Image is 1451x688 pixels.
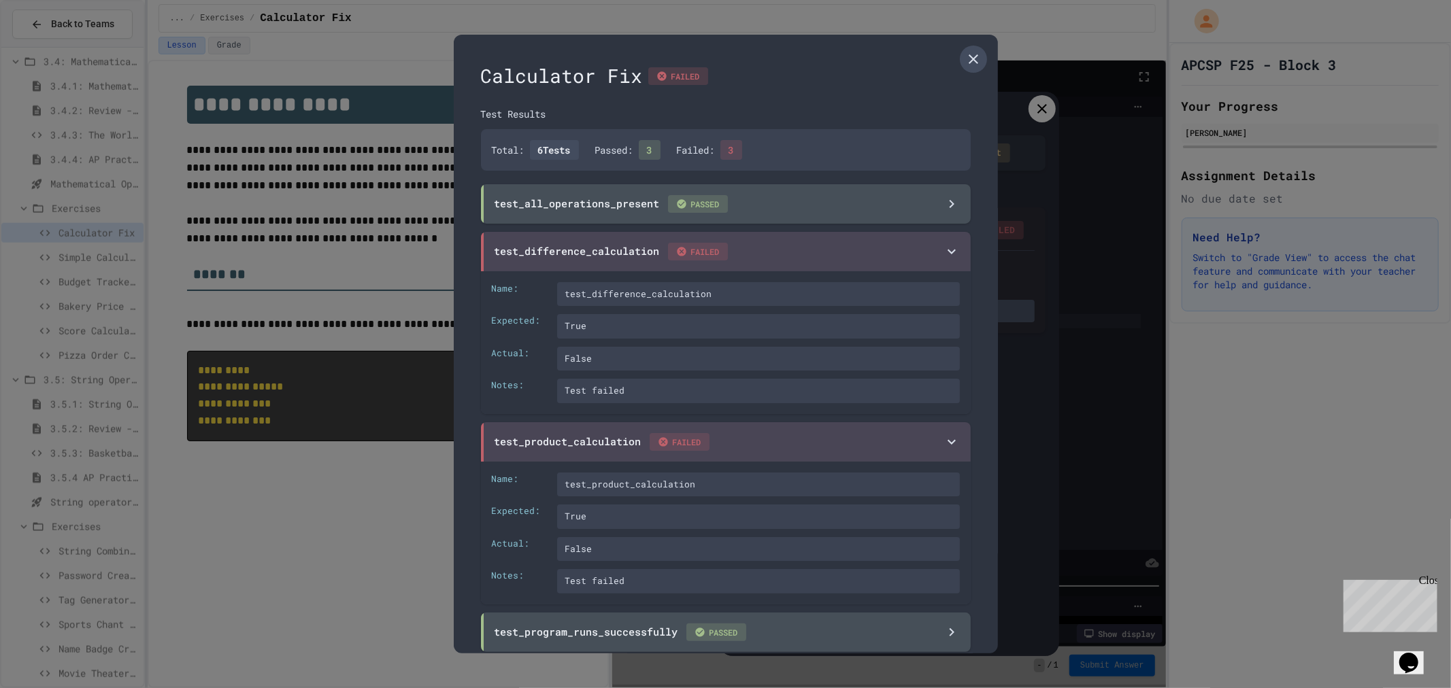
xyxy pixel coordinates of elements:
[492,472,546,497] div: Name:
[677,140,742,160] div: Failed:
[650,433,710,451] span: FAILED
[530,140,579,160] span: 6 Tests
[492,504,546,529] div: Expected:
[557,472,960,497] div: test_product_calculation
[492,347,546,371] div: Actual:
[668,195,728,213] span: PASSED
[557,504,960,529] div: True
[557,379,960,403] div: Test failed
[648,67,708,85] div: FAILED
[492,140,579,160] div: Total:
[481,107,971,121] div: Test Results
[686,623,746,641] span: PASSED
[1338,574,1437,632] iframe: chat widget
[639,140,661,160] span: 3
[495,195,728,213] div: test_all_operations_present
[492,282,546,307] div: Name:
[557,569,960,594] div: Test failed
[557,347,960,371] div: False
[668,243,728,260] span: FAILED
[492,569,546,594] div: Notes:
[481,62,971,90] div: Calculator Fix
[492,537,546,562] div: Actual:
[495,243,728,260] div: test_difference_calculation
[720,140,742,160] span: 3
[492,379,546,403] div: Notes:
[557,537,960,562] div: False
[495,623,746,641] div: test_program_runs_successfully
[595,140,661,160] div: Passed:
[495,433,710,451] div: test_product_calculation
[557,282,960,307] div: test_difference_calculation
[557,314,960,339] div: True
[5,5,94,86] div: Chat with us now!Close
[1394,634,1437,674] iframe: chat widget
[492,314,546,339] div: Expected:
